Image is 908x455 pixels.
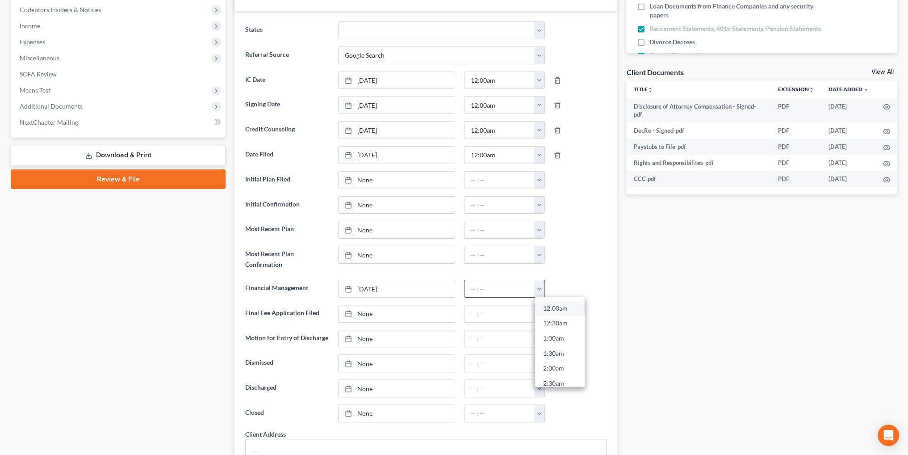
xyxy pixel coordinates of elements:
[626,139,771,155] td: Paystubs to File-pdf
[241,21,333,39] label: Status
[464,72,535,89] input: -- : --
[464,246,535,263] input: -- : --
[20,86,50,94] span: Means Test
[771,155,821,171] td: PDF
[339,305,455,322] a: None
[871,69,894,75] a: View All
[339,197,455,214] a: None
[339,380,455,397] a: None
[649,2,822,20] span: Loan Documents from Finance Companies and any security papers
[339,221,455,238] a: None
[339,355,455,372] a: None
[464,221,535,238] input: -- : --
[339,280,455,297] a: [DATE]
[339,330,455,347] a: None
[771,171,821,187] td: PDF
[20,22,40,29] span: Income
[649,51,716,60] span: Copy of Driver's License
[241,72,333,89] label: IC Date
[11,169,226,189] a: Review & File
[771,122,821,139] td: PDF
[241,121,333,139] label: Credit Counseling
[649,38,695,46] span: Divorce Decrees
[878,425,899,446] div: Open Intercom Messenger
[241,221,333,239] label: Most Recent Plan
[647,87,653,93] i: unfold_more
[464,380,535,397] input: -- : --
[20,38,45,46] span: Expenses
[464,97,535,114] input: -- : --
[464,405,535,422] input: -- : --
[20,54,59,62] span: Miscellaneous
[535,376,585,391] a: 2:30am
[464,172,535,189] input: -- : --
[535,346,585,361] a: 1:30am
[821,155,876,171] td: [DATE]
[20,6,101,13] span: Codebtors Insiders & Notices
[241,146,333,164] label: Date Filed
[464,330,535,347] input: -- : --
[339,172,455,189] a: None
[245,430,286,439] div: Client Address
[241,280,333,298] label: Financial Management
[241,404,333,422] label: Closed
[339,72,455,89] a: [DATE]
[241,196,333,214] label: Initial Confirmation
[464,197,535,214] input: -- : --
[863,87,869,93] i: expand_more
[241,379,333,397] label: Discharged
[626,98,771,123] td: Disclosure of Attorney Compensation - Signed-pdf
[339,147,455,164] a: [DATE]
[339,246,455,263] a: None
[464,305,535,322] input: -- : --
[241,96,333,114] label: Signing Date
[821,171,876,187] td: [DATE]
[821,122,876,139] td: [DATE]
[241,171,333,189] label: Initial Plan Filed
[11,145,226,166] a: Download & Print
[771,98,821,123] td: PDF
[339,405,455,422] a: None
[821,98,876,123] td: [DATE]
[464,147,535,164] input: -- : --
[339,97,455,114] a: [DATE]
[828,86,869,93] a: Date Added expand_more
[464,355,535,372] input: -- : --
[626,155,771,171] td: Rights and Responsibilites-pdf
[241,246,333,273] label: Most Recent Plan Confirmation
[241,354,333,372] label: Dismissed
[771,139,821,155] td: PDF
[821,139,876,155] td: [DATE]
[535,301,585,316] a: 12:00am
[626,171,771,187] td: CCC-pdf
[464,122,535,139] input: -- : --
[535,331,585,346] a: 1:00am
[778,86,814,93] a: Extensionunfold_more
[535,316,585,331] a: 12:30am
[241,46,333,64] label: Referral Source
[626,122,771,139] td: DecRe - Signed-pdf
[13,114,226,131] a: NextChapter Mailing
[20,118,78,126] span: NextChapter Mailing
[13,66,226,82] a: SOFA Review
[241,305,333,323] label: Final Fee Application Filed
[809,87,814,93] i: unfold_more
[649,24,820,33] span: Retirement Statements, 401k Statements, Pension Statements
[535,361,585,376] a: 2:00am
[633,86,653,93] a: Titleunfold_more
[339,122,455,139] a: [DATE]
[626,67,683,77] div: Client Documents
[20,102,83,110] span: Additional Documents
[464,280,535,297] input: -- : --
[20,70,57,78] span: SOFA Review
[241,330,333,348] label: Motion for Entry of Discharge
